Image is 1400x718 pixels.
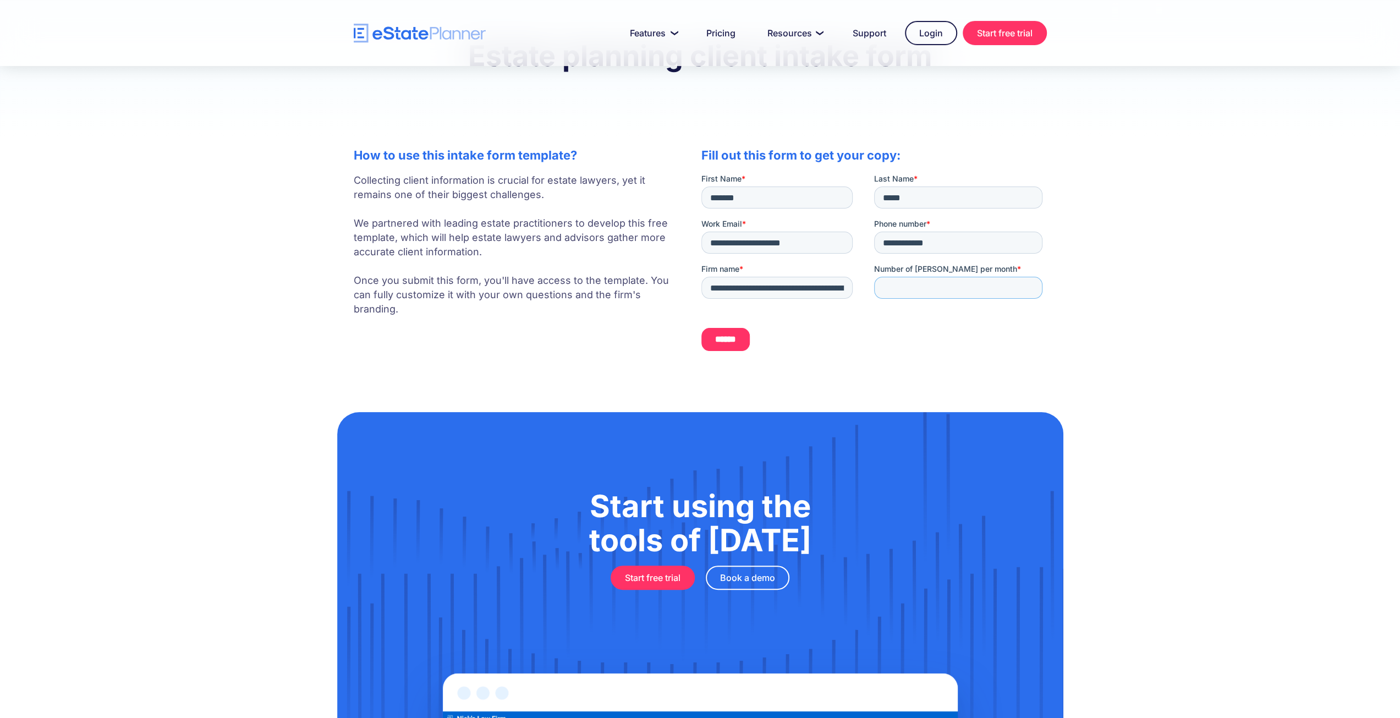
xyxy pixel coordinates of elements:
a: Resources [754,22,834,44]
h2: Fill out this form to get your copy: [701,148,1047,162]
iframe: Form 0 [701,173,1047,360]
a: Book a demo [706,566,789,590]
a: Pricing [693,22,749,44]
a: home [354,24,486,43]
a: Features [617,22,688,44]
h1: Start using the tools of [DATE] [392,489,1008,557]
a: Start free trial [611,566,695,590]
a: Support [839,22,899,44]
h2: How to use this intake form template? [354,148,679,162]
a: Start free trial [963,21,1047,45]
a: Login [905,21,957,45]
p: Collecting client information is crucial for estate lawyers, yet it remains one of their biggest ... [354,173,679,316]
